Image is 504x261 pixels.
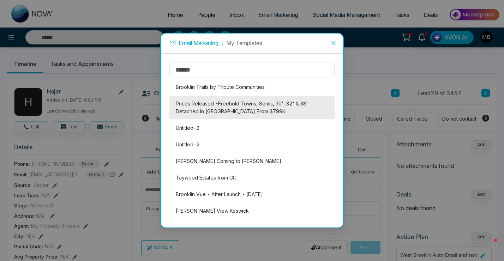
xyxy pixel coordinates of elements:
span: My Templates [226,40,262,47]
li: [PERSON_NAME] Coming to [PERSON_NAME] [169,154,335,169]
li: Prices Released -Freehold Towns, Semis, 30', 32' & 38' Detached in [GEOGRAPHIC_DATA] From $799K [169,96,335,119]
button: Close [324,34,343,53]
li: Untitled-2 [169,121,335,135]
iframe: Intercom live chat [480,237,497,254]
span: Email Marketing [179,40,218,47]
li: Brooklin Vue - After Launch - [DATE] [169,187,335,202]
li: Untitled-2 [169,137,335,152]
li: Taywood Estates from CC [169,170,335,185]
li: Brooklin Trails by Tribute Communities [169,80,335,95]
span: close [331,40,336,46]
li: [PERSON_NAME] View Keswick [169,204,335,218]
